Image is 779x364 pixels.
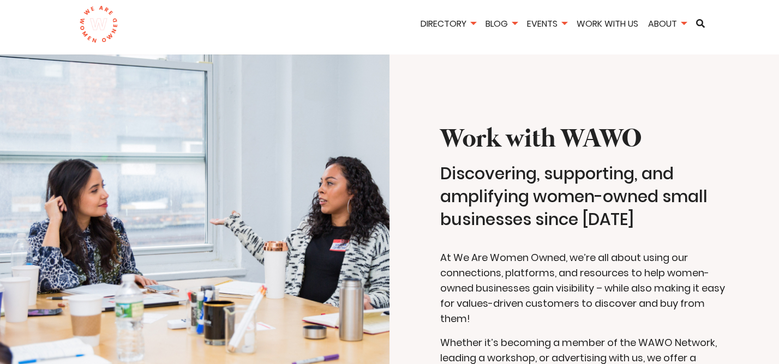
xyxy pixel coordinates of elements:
[440,162,728,231] h4: Discovering, supporting, and amplifying women-owned small businesses since [DATE]
[523,17,571,33] li: Events
[79,5,118,44] img: logo
[482,17,521,30] a: Blog
[440,250,728,326] p: At We Are Women Owned, we’re all about using our connections, platforms, and resources to help wo...
[692,19,709,28] a: Search
[417,17,480,33] li: Directory
[644,17,690,33] li: About
[644,17,690,30] a: About
[482,17,521,33] li: Blog
[573,17,642,30] a: Work With Us
[440,122,728,158] h1: Work with WAWO
[523,17,571,30] a: Events
[417,17,480,30] a: Directory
